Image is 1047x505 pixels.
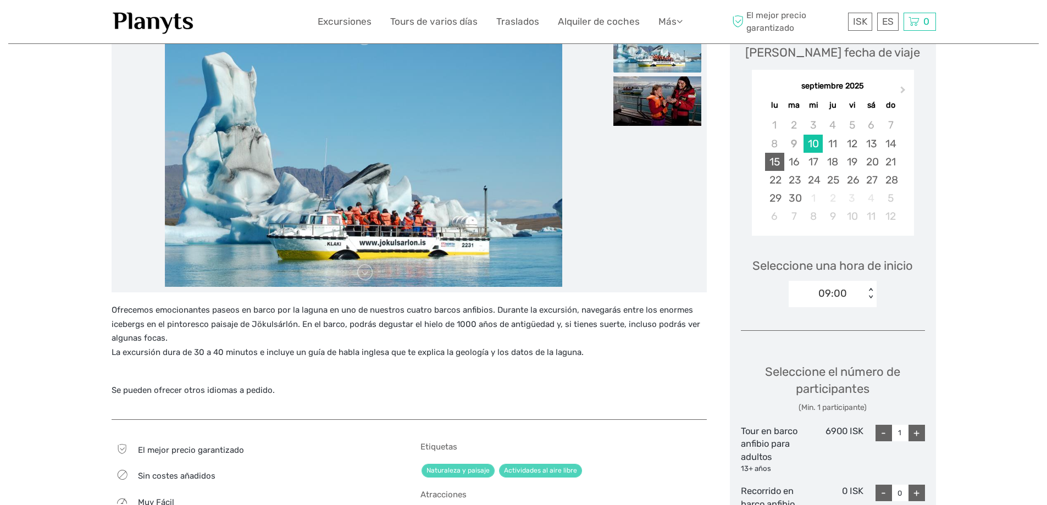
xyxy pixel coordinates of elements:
[862,153,881,171] div: Choose sábado, 20 de septiembre de 2025
[126,17,140,30] button: Open LiveChat chat widget
[843,98,862,113] div: vi
[823,207,842,225] div: Choose jueves, 9 de octubre de 2025
[745,44,920,61] div: [PERSON_NAME] fecha de viaje
[138,445,244,455] span: El mejor precio garantizado
[862,207,881,225] div: Choose sábado, 11 de octubre de 2025
[881,135,900,153] div: Choose domingo, 14 de septiembre de 2025
[765,171,784,189] div: Choose lunes, 22 de septiembre de 2025
[895,84,913,101] button: Next Month
[804,153,823,171] div: Choose miércoles, 17 de septiembre de 2025
[752,257,913,274] span: Seleccione una hora de inicio
[881,98,900,113] div: do
[823,98,842,113] div: ju
[755,116,910,225] div: month 2025-09
[804,116,823,134] div: Not available miércoles, 3 de septiembre de 2025
[390,14,478,30] a: Tours de varios días
[784,207,804,225] div: Choose martes, 7 de octubre de 2025
[843,116,862,134] div: Not available viernes, 5 de septiembre de 2025
[741,425,802,474] div: Tour en barco anfibio para adultos
[613,76,701,126] img: 8d24a25143e54e28a6154e819ae0ec43_slider_thumbnail.jpg
[802,425,863,474] div: 6900 ISK
[496,14,539,30] a: Traslados
[784,116,804,134] div: Not available martes, 2 de septiembre de 2025
[877,13,899,31] div: ES
[804,189,823,207] div: Not available miércoles, 1 de octubre de 2025
[784,153,804,171] div: Choose martes, 16 de septiembre de 2025
[741,363,925,413] div: Seleccione el número de participantes
[866,288,876,299] div: < >
[823,189,842,207] div: Not available jueves, 2 de octubre de 2025
[784,135,804,153] div: Not available martes, 9 de septiembre de 2025
[862,189,881,207] div: Not available sábado, 4 de octubre de 2025
[741,402,925,413] div: (Min. 1 participante)
[862,135,881,153] div: Choose sábado, 13 de septiembre de 2025
[422,464,495,478] a: Naturaleza y paisaje
[765,153,784,171] div: Choose lunes, 15 de septiembre de 2025
[613,23,701,73] img: 7847e73af99d43878cea5bcaa9fd65fb_slider_thumbnail.jpg
[112,303,707,408] div: Se pueden ofrecer otros idiomas a pedido.
[876,425,892,441] div: -
[765,116,784,134] div: Not available lunes, 1 de septiembre de 2025
[765,98,784,113] div: lu
[804,98,823,113] div: mi
[420,442,707,452] h5: Etiquetas
[881,207,900,225] div: Choose domingo, 12 de octubre de 2025
[908,485,925,501] div: +
[823,171,842,189] div: Choose jueves, 25 de septiembre de 2025
[138,471,215,481] span: Sin costes añadidos
[823,135,842,153] div: Choose jueves, 11 de septiembre de 2025
[862,171,881,189] div: Choose sábado, 27 de septiembre de 2025
[853,16,867,27] span: ISK
[784,98,804,113] div: ma
[752,81,914,92] div: septiembre 2025
[112,8,195,35] img: 1453-555b4ac7-172b-4ae9-927d-298d0724a4f4_logo_small.jpg
[420,490,707,500] h5: Atracciones
[784,189,804,207] div: Choose martes, 30 de septiembre de 2025
[862,116,881,134] div: Not available sábado, 6 de septiembre de 2025
[765,207,784,225] div: Choose lunes, 6 de octubre de 2025
[881,116,900,134] div: Not available domingo, 7 de septiembre de 2025
[804,171,823,189] div: Choose miércoles, 24 de septiembre de 2025
[843,135,862,153] div: Choose viernes, 12 de septiembre de 2025
[15,19,124,28] p: We're away right now. Please check back later!
[818,286,847,301] div: 09:00
[922,16,931,27] span: 0
[843,171,862,189] div: Choose viernes, 26 de septiembre de 2025
[499,464,582,478] a: Actividades al aire libre
[784,171,804,189] div: Choose martes, 23 de septiembre de 2025
[908,425,925,441] div: +
[843,207,862,225] div: Choose viernes, 10 de octubre de 2025
[862,98,881,113] div: sá
[881,189,900,207] div: Choose domingo, 5 de octubre de 2025
[876,485,892,501] div: -
[558,14,640,30] a: Alquiler de coches
[765,189,784,207] div: Choose lunes, 29 de septiembre de 2025
[823,116,842,134] div: Not available jueves, 4 de septiembre de 2025
[881,171,900,189] div: Choose domingo, 28 de septiembre de 2025
[318,14,372,30] a: Excursiones
[112,303,707,359] p: Ofrecemos emocionantes paseos en barco por la laguna en uno de nuestros cuatro barcos anfibios. D...
[730,9,845,34] span: El mejor precio garantizado
[765,135,784,153] div: Not available lunes, 8 de septiembre de 2025
[741,464,802,474] div: 13+ años
[165,23,562,287] img: 7847e73af99d43878cea5bcaa9fd65fb_main_slider.jpg
[804,207,823,225] div: Choose miércoles, 8 de octubre de 2025
[804,135,823,153] div: Choose miércoles, 10 de septiembre de 2025
[843,189,862,207] div: Not available viernes, 3 de octubre de 2025
[823,153,842,171] div: Choose jueves, 18 de septiembre de 2025
[658,14,683,30] a: Más
[881,153,900,171] div: Choose domingo, 21 de septiembre de 2025
[843,153,862,171] div: Choose viernes, 19 de septiembre de 2025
